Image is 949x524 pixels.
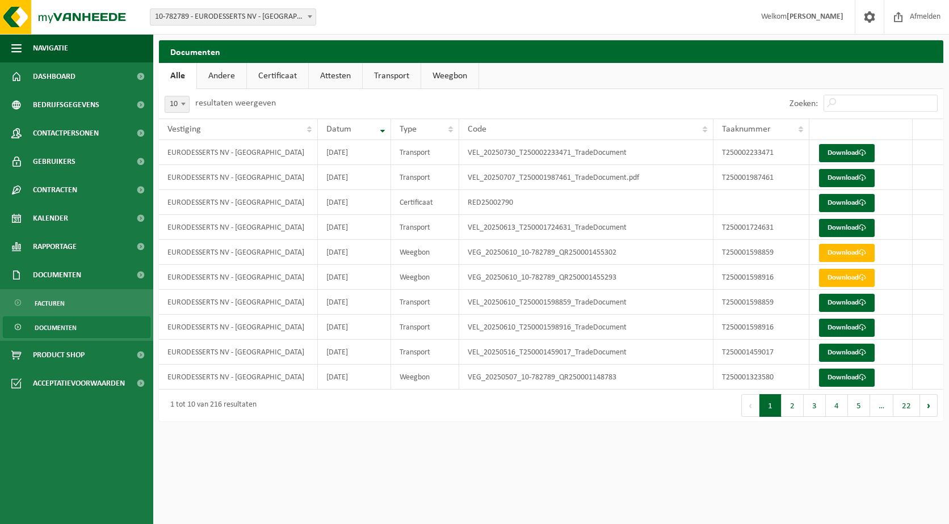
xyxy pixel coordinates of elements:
td: VEG_20250610_10-782789_QR250001455293 [459,265,713,290]
td: VEG_20250507_10-782789_QR250001148783 [459,365,713,390]
td: [DATE] [318,315,391,340]
a: Download [819,294,875,312]
a: Download [819,169,875,187]
button: Previous [741,394,759,417]
td: T250001459017 [713,340,809,365]
td: T250001724631 [713,215,809,240]
td: T250001598859 [713,290,809,315]
span: Taaknummer [722,125,771,134]
td: [DATE] [318,340,391,365]
span: Rapportage [33,233,77,261]
span: Documenten [33,261,81,289]
button: 1 [759,394,782,417]
span: Documenten [35,317,77,339]
td: [DATE] [318,290,391,315]
a: Alle [159,63,196,89]
h2: Documenten [159,40,943,62]
label: Zoeken: [790,99,818,108]
td: EURODESSERTS NV - [GEOGRAPHIC_DATA] [159,140,318,165]
span: 10 [165,96,189,112]
td: [DATE] [318,140,391,165]
td: [DATE] [318,190,391,215]
td: VEL_20250613_T250001724631_TradeDocument [459,215,713,240]
span: Dashboard [33,62,75,91]
button: 4 [826,394,848,417]
span: Facturen [35,293,65,314]
a: Transport [363,63,421,89]
td: Weegbon [391,240,459,265]
td: VEL_20250516_T250001459017_TradeDocument [459,340,713,365]
td: [DATE] [318,240,391,265]
td: Weegbon [391,365,459,390]
span: Code [468,125,486,134]
span: Kalender [33,204,68,233]
td: Transport [391,165,459,190]
td: VEL_20250610_T250001598916_TradeDocument [459,315,713,340]
td: Transport [391,340,459,365]
span: Type [400,125,417,134]
td: T250001598916 [713,265,809,290]
td: RED25002790 [459,190,713,215]
td: [DATE] [318,215,391,240]
button: 22 [893,394,920,417]
td: EURODESSERTS NV - [GEOGRAPHIC_DATA] [159,315,318,340]
td: Certificaat [391,190,459,215]
td: T250002233471 [713,140,809,165]
span: Contactpersonen [33,119,99,147]
a: Andere [197,63,246,89]
span: Acceptatievoorwaarden [33,369,125,398]
td: T250001987461 [713,165,809,190]
label: resultaten weergeven [195,99,276,108]
span: 10-782789 - EURODESSERTS NV - BERINGEN [150,9,316,25]
span: 10-782789 - EURODESSERTS NV - BERINGEN [150,9,316,26]
a: Download [819,344,875,362]
td: EURODESSERTS NV - [GEOGRAPHIC_DATA] [159,240,318,265]
td: [DATE] [318,365,391,390]
td: EURODESSERTS NV - [GEOGRAPHIC_DATA] [159,290,318,315]
a: Documenten [3,316,150,338]
td: Transport [391,315,459,340]
td: VEL_20250610_T250001598859_TradeDocument [459,290,713,315]
button: 3 [804,394,826,417]
td: [DATE] [318,165,391,190]
span: Bedrijfsgegevens [33,91,99,119]
td: [DATE] [318,265,391,290]
td: VEG_20250610_10-782789_QR250001455302 [459,240,713,265]
a: Certificaat [247,63,308,89]
a: Facturen [3,292,150,314]
td: EURODESSERTS NV - [GEOGRAPHIC_DATA] [159,165,318,190]
a: Download [819,194,875,212]
td: EURODESSERTS NV - [GEOGRAPHIC_DATA] [159,265,318,290]
td: Weegbon [391,265,459,290]
strong: [PERSON_NAME] [787,12,843,21]
button: Next [920,394,938,417]
td: VEL_20250730_T250002233471_TradeDocument [459,140,713,165]
span: Navigatie [33,34,68,62]
span: Datum [326,125,351,134]
td: EURODESSERTS NV - [GEOGRAPHIC_DATA] [159,215,318,240]
a: Download [819,269,875,287]
td: EURODESSERTS NV - [GEOGRAPHIC_DATA] [159,365,318,390]
div: 1 tot 10 van 216 resultaten [165,395,257,416]
span: 10 [165,96,190,113]
button: 2 [782,394,804,417]
a: Download [819,319,875,337]
span: Contracten [33,176,77,204]
span: Vestiging [167,125,201,134]
button: 5 [848,394,870,417]
td: Transport [391,215,459,240]
td: VEL_20250707_T250001987461_TradeDocument.pdf [459,165,713,190]
a: Download [819,244,875,262]
span: Product Shop [33,341,85,369]
a: Download [819,369,875,387]
td: T250001598859 [713,240,809,265]
td: EURODESSERTS NV - [GEOGRAPHIC_DATA] [159,190,318,215]
td: Transport [391,290,459,315]
td: T250001323580 [713,365,809,390]
a: Attesten [309,63,362,89]
a: Weegbon [421,63,478,89]
span: … [870,394,893,417]
td: EURODESSERTS NV - [GEOGRAPHIC_DATA] [159,340,318,365]
a: Download [819,219,875,237]
td: Transport [391,140,459,165]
